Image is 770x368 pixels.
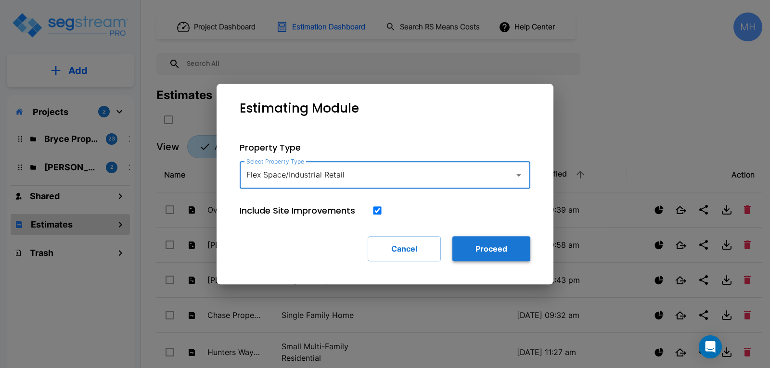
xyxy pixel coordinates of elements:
[699,335,722,358] div: Open Intercom Messenger
[240,141,530,154] p: Property Type
[240,99,359,118] p: Estimating Module
[240,204,355,217] p: Include Site Improvements
[368,236,441,261] button: Cancel
[246,157,304,165] label: Select Property Type
[452,236,530,261] button: Proceed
